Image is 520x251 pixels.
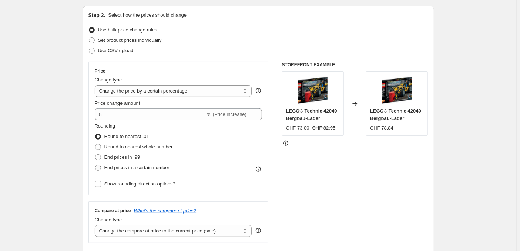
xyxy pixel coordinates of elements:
[104,144,173,150] span: Round to nearest whole number
[286,124,309,132] div: CHF 73.00
[312,124,336,132] strike: CHF 82.95
[207,111,246,117] span: % (Price increase)
[88,11,105,19] h2: Step 2.
[286,108,337,121] span: LEGO® Technic 42049 Bergbau-Lader
[98,27,157,33] span: Use bulk price change rules
[108,11,187,19] p: Select how the prices should change
[95,208,131,214] h3: Compare at price
[134,208,197,214] button: What's the compare at price?
[95,68,105,74] h3: Price
[282,62,428,68] h6: STOREFRONT EXAMPLE
[95,108,206,120] input: -15
[98,48,134,53] span: Use CSV upload
[370,108,421,121] span: LEGO® Technic 42049 Bergbau-Lader
[95,77,122,83] span: Change type
[95,123,115,129] span: Rounding
[255,227,262,234] div: help
[370,124,393,132] div: CHF 78.84
[104,154,140,160] span: End prices in .99
[255,87,262,94] div: help
[98,37,162,43] span: Set product prices individually
[104,181,175,187] span: Show rounding direction options?
[104,165,170,170] span: End prices in a certain number
[95,100,140,106] span: Price change amount
[298,76,328,105] img: 42049_main_80x.jpg
[382,76,412,105] img: 42049_main_80x.jpg
[95,217,122,222] span: Change type
[104,134,149,139] span: Round to nearest .01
